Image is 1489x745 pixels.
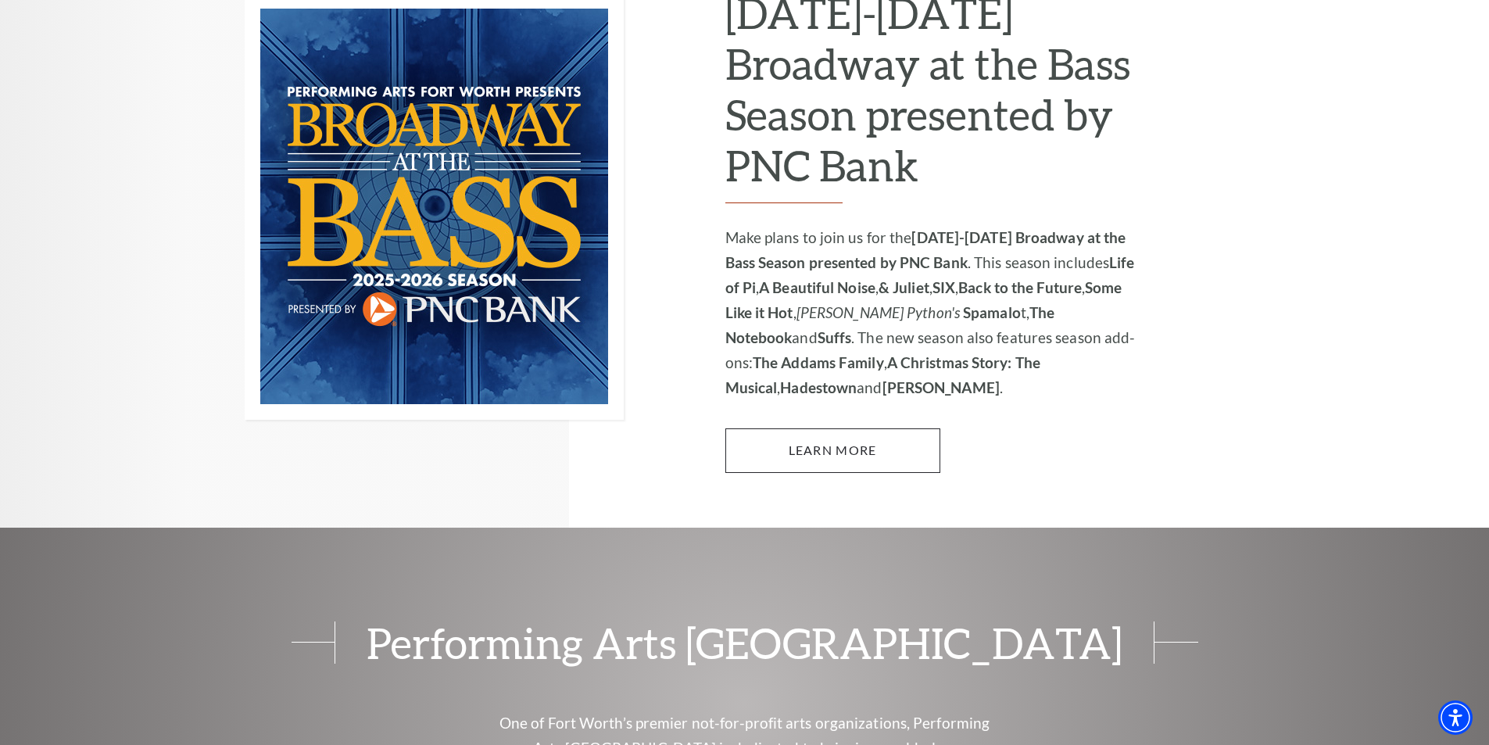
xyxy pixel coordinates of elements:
strong: [PERSON_NAME] [882,378,1000,396]
div: Accessibility Menu [1438,700,1473,735]
strong: A Christmas Story: The Musical [725,353,1040,396]
strong: The Notebook [725,303,1055,346]
strong: [DATE]-[DATE] Broadway at the Bass Season presented by PNC Bank [725,228,1126,271]
a: Learn More 2025-2026 Broadway at the Bass Season presented by PNC Bank [725,428,940,472]
strong: Back to the Future [958,278,1082,296]
strong: Spamalo [963,303,1021,321]
strong: Some Like it Hot [725,278,1122,321]
span: Performing Arts [GEOGRAPHIC_DATA] [335,621,1154,664]
strong: Suffs [818,328,852,346]
strong: Hadestown [780,378,857,396]
em: [PERSON_NAME] Python's [796,303,960,321]
strong: A Beautiful Noise [759,278,875,296]
strong: SIX [932,278,955,296]
strong: Life of Pi [725,253,1135,296]
strong: The Addams Family [753,353,884,371]
p: Make plans to join us for the . This season includes , , , , , , t, and . The new season also fea... [725,225,1144,400]
strong: & Juliet [879,278,929,296]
